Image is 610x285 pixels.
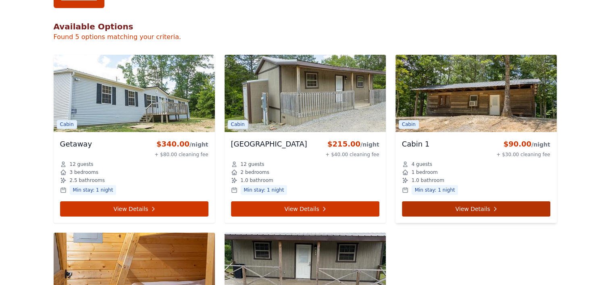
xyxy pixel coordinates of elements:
h3: Getaway [60,138,92,150]
span: 4 guests [412,161,432,167]
div: $215.00 [325,138,379,150]
a: View Details [60,201,208,217]
h2: Available Options [54,21,557,32]
span: 1 bedroom [412,169,438,176]
div: + $80.00 cleaning fee [154,151,208,158]
span: Cabin [57,120,77,129]
a: View Details [402,201,550,217]
div: + $30.00 cleaning fee [496,151,550,158]
span: Cabin [399,120,419,129]
span: /night [360,141,379,148]
a: View Details [231,201,379,217]
div: $90.00 [496,138,550,150]
span: /night [531,141,550,148]
div: + $40.00 cleaning fee [325,151,379,158]
h3: Cabin 1 [402,138,430,150]
span: Cabin [228,120,248,129]
span: 12 guests [70,161,94,167]
span: Min stay: 1 night [70,185,117,195]
span: 12 guests [241,161,264,167]
span: 1.0 bathroom [241,177,273,184]
span: 1.0 bathroom [412,177,444,184]
span: 2 bedrooms [241,169,269,176]
span: Min stay: 1 night [241,185,287,195]
span: /night [189,141,208,148]
img: Hillbilly Palace [225,55,386,132]
img: Getaway [54,55,215,132]
h3: [GEOGRAPHIC_DATA] [231,138,307,150]
span: 3 bedrooms [70,169,98,176]
span: 2.5 bathrooms [70,177,105,184]
img: Cabin 1 [396,55,557,132]
span: Min stay: 1 night [412,185,458,195]
p: Found 5 options matching your criteria. [54,32,557,42]
div: $340.00 [154,138,208,150]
